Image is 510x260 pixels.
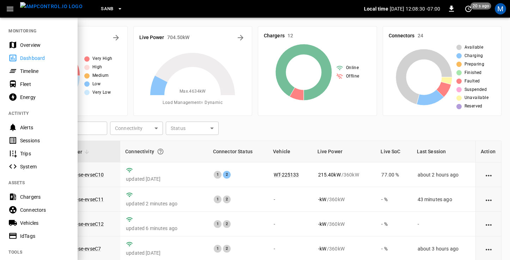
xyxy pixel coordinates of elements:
button: set refresh interval [463,3,474,14]
div: Connectors [20,206,69,213]
div: profile-icon [495,3,506,14]
div: Vehicles [20,219,69,227]
div: Chargers [20,193,69,200]
p: Local time [364,5,388,12]
div: Alerts [20,124,69,131]
div: Trips [20,150,69,157]
span: SanB [101,5,114,13]
div: Overview [20,42,69,49]
p: [DATE] 12:08:30 -07:00 [390,5,440,12]
div: Sessions [20,137,69,144]
div: IdTags [20,233,69,240]
span: 20 s ago [470,2,491,10]
div: Timeline [20,68,69,75]
div: Fleet [20,81,69,88]
div: System [20,163,69,170]
div: Dashboard [20,55,69,62]
div: Energy [20,94,69,101]
img: ampcontrol.io logo [20,2,83,11]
